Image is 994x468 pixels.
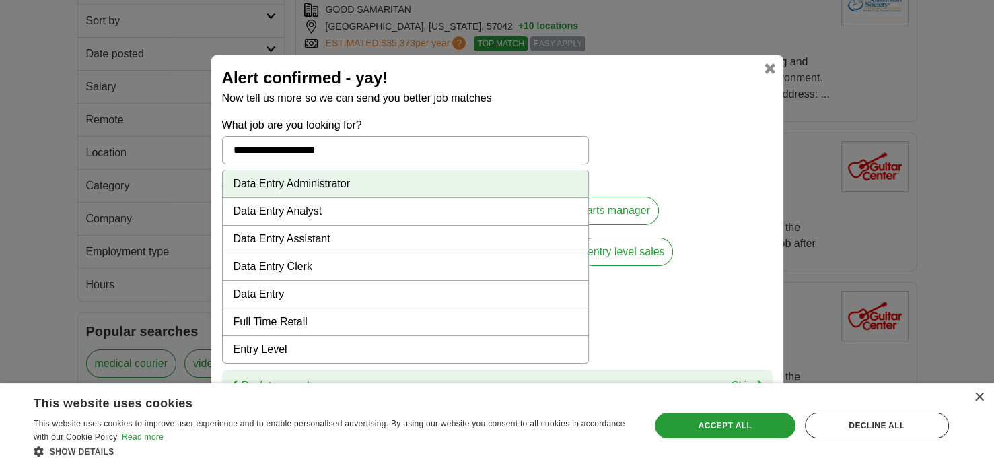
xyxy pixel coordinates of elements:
[223,226,588,253] li: Data Entry Assistant
[655,413,795,438] div: Accept all
[223,308,588,336] li: Full Time Retail
[223,198,588,226] li: Data Entry Analyst
[34,391,598,411] div: This website uses cookies
[122,432,164,442] a: Read more, opens a new window
[223,281,588,308] li: Data Entry
[805,413,949,438] div: Decline all
[222,90,773,106] p: Now tell us more so we can send you better job matches
[223,336,588,363] li: Entry Level
[572,197,659,225] label: parts manager
[222,66,773,90] h2: Alert confirmed - yay!
[974,393,984,403] div: Close
[732,378,765,394] a: Skip ❯
[223,170,588,198] li: Data Entry Administrator
[50,447,114,457] span: Show details
[34,444,632,458] div: Show details
[34,419,625,442] span: This website uses cookies to improve user experience and to enable personalised advertising. By u...
[222,117,589,133] label: What job are you looking for?
[223,253,588,281] li: Data Entry Clerk
[230,378,313,394] a: ❮ Back to search
[579,238,674,266] label: entry level sales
